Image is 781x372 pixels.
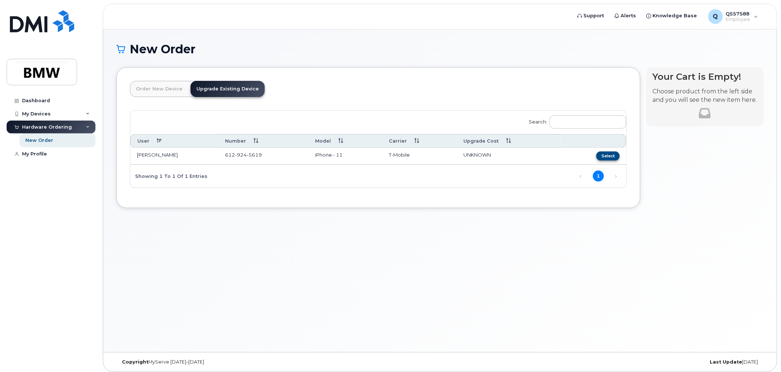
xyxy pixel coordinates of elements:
span: 612 [225,152,262,158]
th: Model: activate to sort column ascending [308,134,382,148]
a: Previous [575,171,586,182]
p: Choose product from the left side and you will see the new item here. [653,87,757,104]
a: 1 [593,171,604,182]
th: Carrier: activate to sort column ascending [382,134,457,148]
span: UNKNOWN [463,152,491,158]
span: 5619 [247,152,262,158]
td: iPhone - 11 [308,148,382,165]
span: 924 [235,152,247,158]
h4: Your Cart is Empty! [653,72,757,82]
td: T-Mobile [382,148,457,165]
th: Upgrade Cost: activate to sort column ascending [457,134,561,148]
iframe: Messenger Launcher [749,340,775,366]
div: [DATE] [548,359,764,365]
a: Upgrade Existing Device [191,81,265,97]
div: Showing 1 to 1 of 1 entries [130,169,207,182]
input: Search: [550,115,626,129]
button: Select [596,151,620,161]
h1: New Order [116,43,764,56]
a: Next [611,171,622,182]
th: Number: activate to sort column ascending [218,134,308,148]
td: [PERSON_NAME] [130,148,218,165]
strong: Copyright [122,359,148,365]
a: Order New Device [130,81,188,97]
strong: Last Update [710,359,742,365]
div: MyServe [DATE]–[DATE] [116,359,332,365]
th: User: activate to sort column descending [130,134,218,148]
label: Search: [524,111,626,131]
